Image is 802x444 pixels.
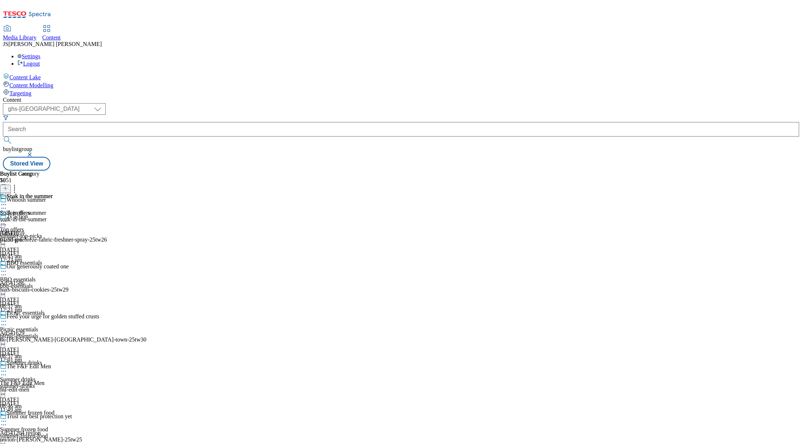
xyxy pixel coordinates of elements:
span: JS [3,41,8,47]
span: Media Library [3,34,37,41]
span: Content Modelling [9,82,53,88]
div: Soak in the summer [7,193,53,200]
a: Content Lake [3,73,799,81]
div: Content [3,97,799,103]
span: Content Lake [9,74,41,80]
button: Stored View [3,157,50,171]
a: Content [42,26,61,41]
span: Targeting [9,90,31,96]
a: Settings [17,53,41,59]
div: Summer drinks [7,360,42,366]
div: Summer frozen food [7,410,54,416]
div: BBQ essentials [7,260,42,266]
input: Search [3,122,799,137]
svg: Search Filters [3,115,9,121]
a: Media Library [3,26,37,41]
span: buylistgroup [3,146,32,152]
a: Targeting [3,89,799,97]
div: Trust our best protection yet [7,413,72,420]
a: Content Modelling [3,81,799,89]
div: Picnic essentials [7,310,45,316]
span: [PERSON_NAME] [PERSON_NAME] [8,41,102,47]
div: Our generously coated one [7,263,69,270]
a: Logout [17,60,40,67]
span: Content [42,34,61,41]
